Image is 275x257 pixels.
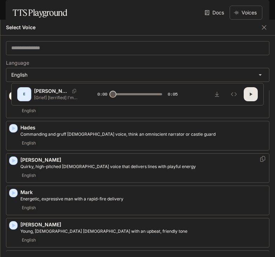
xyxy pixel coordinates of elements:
[230,6,262,20] button: Voices
[97,91,107,98] span: 0:00
[6,68,269,82] div: English
[6,60,29,65] p: Language
[203,6,227,20] a: Docs
[34,95,81,101] p: [Grief] [terrified] I'm here! [PERSON_NAME] is KIA! Hostiles moving in fast! I sure could use som...
[34,88,69,95] p: [PERSON_NAME]
[210,87,224,101] button: Download audio
[19,89,30,100] div: E
[13,6,67,20] h1: TTS Playground
[20,107,37,115] span: English
[5,4,18,16] button: open drawer
[168,91,178,98] span: 0:05
[227,87,241,101] button: Inspect
[69,89,79,93] button: Copy Voice ID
